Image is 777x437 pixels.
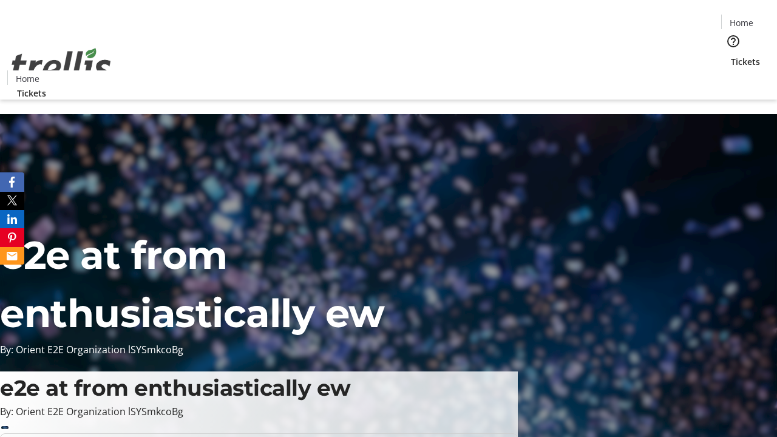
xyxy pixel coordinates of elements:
[721,29,745,53] button: Help
[721,68,745,92] button: Cart
[730,16,753,29] span: Home
[17,87,46,100] span: Tickets
[731,55,760,68] span: Tickets
[7,35,115,95] img: Orient E2E Organization lSYSmkcoBg's Logo
[722,16,761,29] a: Home
[8,72,47,85] a: Home
[16,72,39,85] span: Home
[7,87,56,100] a: Tickets
[721,55,770,68] a: Tickets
